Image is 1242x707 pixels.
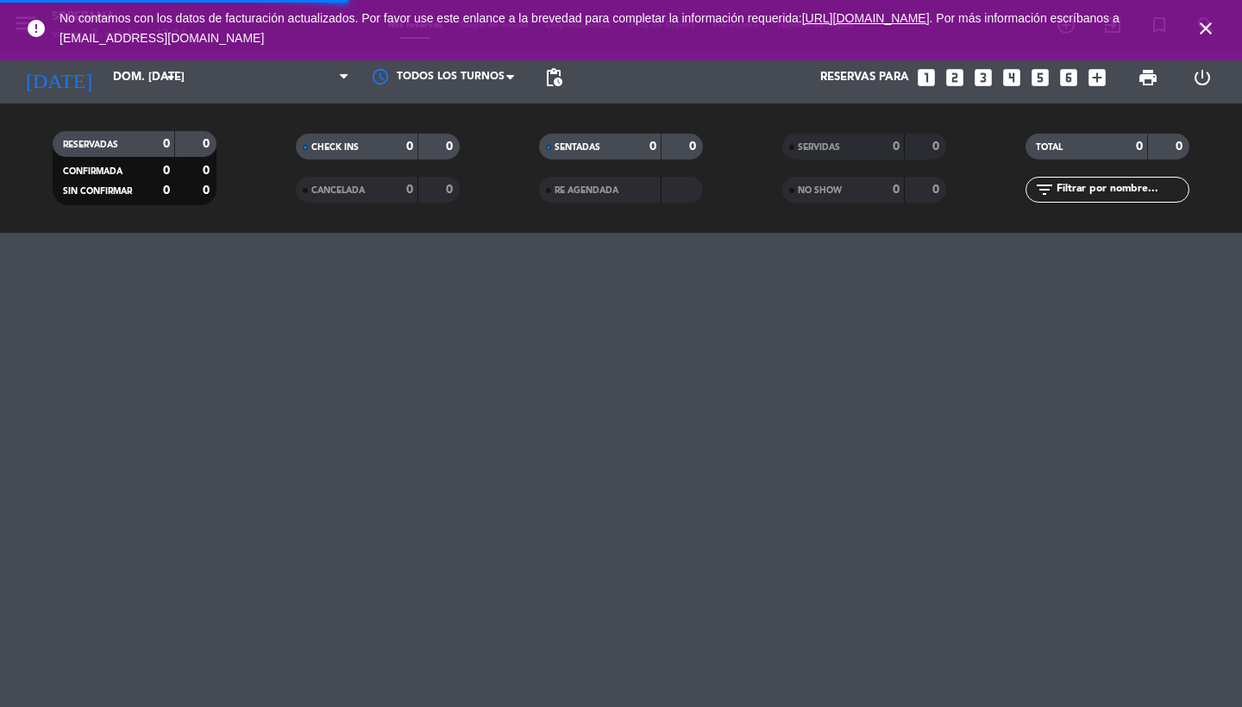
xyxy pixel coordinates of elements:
[972,66,994,89] i: looks_3
[649,141,656,153] strong: 0
[60,11,1120,45] span: No contamos con los datos de facturación actualizados. Por favor use este enlance a la brevedad p...
[1192,67,1213,88] i: power_settings_new
[1175,52,1229,103] div: LOG OUT
[63,141,118,149] span: RESERVADAS
[60,11,1120,45] a: . Por más información escríbanos a [EMAIL_ADDRESS][DOMAIN_NAME]
[163,185,170,197] strong: 0
[446,141,456,153] strong: 0
[915,66,938,89] i: looks_one
[1136,141,1143,153] strong: 0
[1086,66,1108,89] i: add_box
[203,165,213,177] strong: 0
[26,18,47,39] i: error
[1195,18,1216,39] i: close
[1055,180,1189,199] input: Filtrar por nombre...
[1000,66,1023,89] i: looks_4
[820,71,909,84] span: Reservas para
[13,59,104,97] i: [DATE]
[63,167,122,176] span: CONFIRMADA
[1029,66,1051,89] i: looks_5
[1138,67,1158,88] span: print
[798,186,842,195] span: NO SHOW
[1057,66,1080,89] i: looks_6
[160,67,181,88] i: arrow_drop_down
[555,143,600,152] span: SENTADAS
[446,184,456,196] strong: 0
[543,67,564,88] span: pending_actions
[1176,141,1186,153] strong: 0
[689,141,699,153] strong: 0
[203,185,213,197] strong: 0
[406,184,413,196] strong: 0
[311,143,359,152] span: CHECK INS
[406,141,413,153] strong: 0
[63,187,132,196] span: SIN CONFIRMAR
[1036,143,1063,152] span: TOTAL
[163,165,170,177] strong: 0
[203,138,213,150] strong: 0
[163,138,170,150] strong: 0
[932,184,943,196] strong: 0
[893,141,900,153] strong: 0
[555,186,618,195] span: RE AGENDADA
[932,141,943,153] strong: 0
[944,66,966,89] i: looks_two
[893,184,900,196] strong: 0
[798,143,840,152] span: SERVIDAS
[1034,179,1055,200] i: filter_list
[311,186,365,195] span: CANCELADA
[802,11,930,25] a: [URL][DOMAIN_NAME]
